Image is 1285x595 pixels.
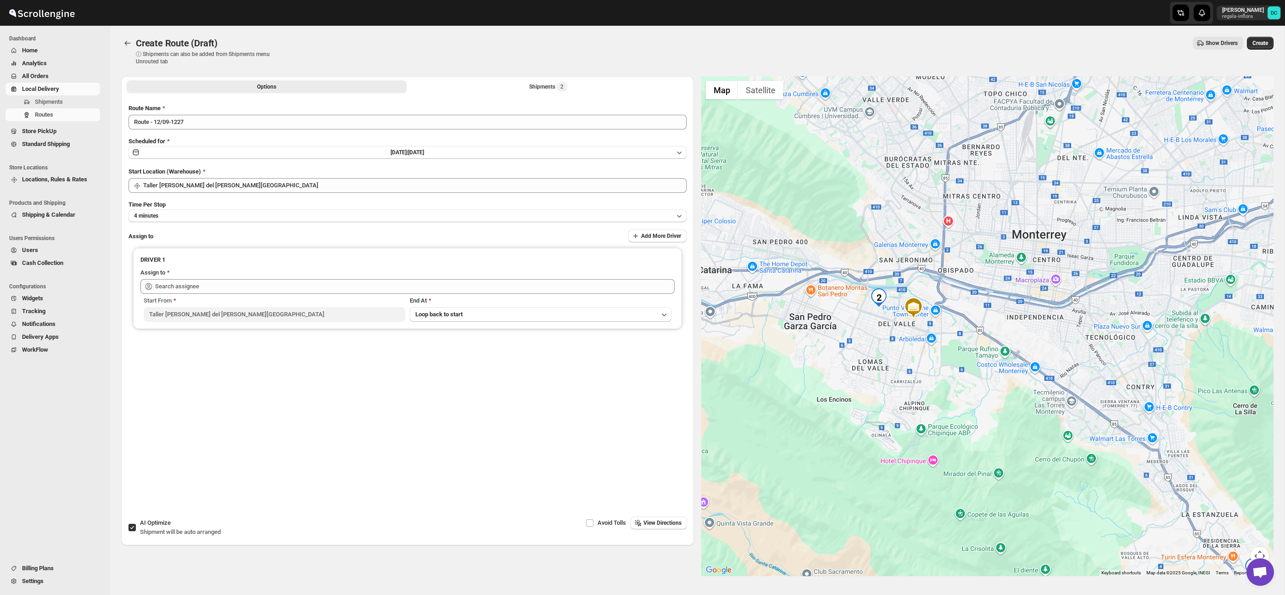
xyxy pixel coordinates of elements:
[128,105,161,112] span: Route Name
[870,288,888,307] div: 2
[6,343,100,356] button: WorkFlow
[560,83,564,90] span: 2
[22,565,54,572] span: Billing Plans
[631,516,687,529] button: View Directions
[1246,558,1274,586] div: Open chat
[738,81,783,99] button: Show satellite imagery
[9,164,104,171] span: Store Locations
[6,305,100,318] button: Tracking
[22,211,75,218] span: Shipping & Calendar
[22,333,59,340] span: Delivery Apps
[6,108,100,121] button: Routes
[1252,39,1268,47] span: Create
[641,232,681,240] span: Add More Driver
[6,331,100,343] button: Delivery Apps
[1251,547,1269,565] button: Map camera controls
[128,146,687,159] button: [DATE]|[DATE]
[1234,570,1271,575] a: Report a map error
[415,311,463,318] span: Loop back to start
[6,95,100,108] button: Shipments
[35,111,53,118] span: Routes
[6,57,100,70] button: Analytics
[1222,6,1264,14] p: [PERSON_NAME]
[22,247,38,253] span: Users
[6,173,100,186] button: Locations, Rules & Rates
[22,47,38,54] span: Home
[22,259,63,266] span: Cash Collection
[6,318,100,331] button: Notifications
[127,80,407,93] button: All Route Options
[1247,37,1274,50] button: Create
[22,128,56,135] span: Store PickUp
[1101,570,1141,576] button: Keyboard shortcuts
[9,235,104,242] span: Users Permissions
[1217,6,1281,20] button: User menu
[643,519,682,527] span: View Directions
[408,149,424,156] span: [DATE]
[22,578,44,584] span: Settings
[134,212,158,219] span: 4 minutes
[140,268,165,277] div: Assign to
[6,575,100,588] button: Settings
[140,528,221,535] span: Shipment will be auto arranged
[529,82,567,91] div: Shipments
[128,168,201,175] span: Start Location (Warehouse)
[121,96,694,443] div: All Route Options
[9,35,104,42] span: Dashboard
[598,519,626,526] span: Avoid Tolls
[22,346,48,353] span: WorkFlow
[128,201,166,208] span: Time Per Stop
[410,296,671,305] div: End At
[136,51,280,65] p: ⓘ Shipments can also be added from Shipments menu Unrouted tab
[7,1,76,24] img: ScrollEngine
[706,81,738,99] button: Show street map
[140,519,171,526] span: AI Optimize
[391,149,408,156] span: [DATE] |
[136,38,218,49] span: Create Route (Draft)
[1268,6,1280,19] span: DAVID CORONADO
[9,283,104,290] span: Configurations
[1193,37,1243,50] button: Show Drivers
[143,178,687,193] input: Search location
[144,297,172,304] span: Start From
[1244,558,1262,577] div: 1
[408,80,688,93] button: Selected Shipments
[6,257,100,269] button: Cash Collection
[6,244,100,257] button: Users
[6,292,100,305] button: Widgets
[6,44,100,57] button: Home
[35,98,63,105] span: Shipments
[1271,10,1277,16] text: DC
[1146,570,1210,575] span: Map data ©2025 Google, INEGI
[6,562,100,575] button: Billing Plans
[9,199,104,207] span: Products and Shipping
[1222,14,1264,19] p: regala-inflora
[1216,570,1229,575] a: Terms (opens in new tab)
[410,307,671,322] button: Loop back to start
[121,37,134,50] button: Routes
[6,208,100,221] button: Shipping & Calendar
[22,295,43,302] span: Widgets
[628,230,687,242] button: Add More Driver
[22,176,87,183] span: Locations, Rules & Rates
[6,70,100,83] button: All Orders
[128,138,165,145] span: Scheduled for
[257,83,276,90] span: Options
[704,564,734,576] img: Google
[128,115,687,129] input: Eg: Bengaluru Route
[22,60,47,67] span: Analytics
[22,320,56,327] span: Notifications
[22,85,59,92] span: Local Delivery
[140,255,675,264] h3: DRIVER 1
[704,564,734,576] a: Open this area in Google Maps (opens a new window)
[128,233,153,240] span: Assign to
[22,140,70,147] span: Standard Shipping
[22,73,49,79] span: All Orders
[22,308,45,314] span: Tracking
[155,279,675,294] input: Search assignee
[128,209,687,222] button: 4 minutes
[1206,39,1238,47] span: Show Drivers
